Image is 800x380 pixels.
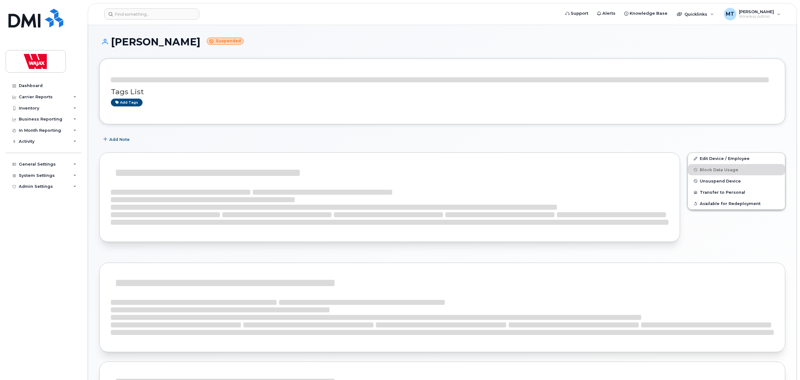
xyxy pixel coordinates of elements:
span: Available for Redeployment [700,201,761,206]
button: Add Note [99,134,135,145]
small: Suspended [207,38,244,45]
h1: [PERSON_NAME] [99,36,785,47]
span: Unsuspend Device [700,179,741,183]
button: Block Data Usage [688,164,785,175]
span: Add Note [109,136,130,142]
button: Available for Redeployment [688,198,785,209]
a: Edit Device / Employee [688,153,785,164]
a: Add tags [111,99,143,106]
button: Transfer to Personal [688,187,785,198]
button: Unsuspend Device [688,175,785,187]
h3: Tags List [111,88,774,96]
